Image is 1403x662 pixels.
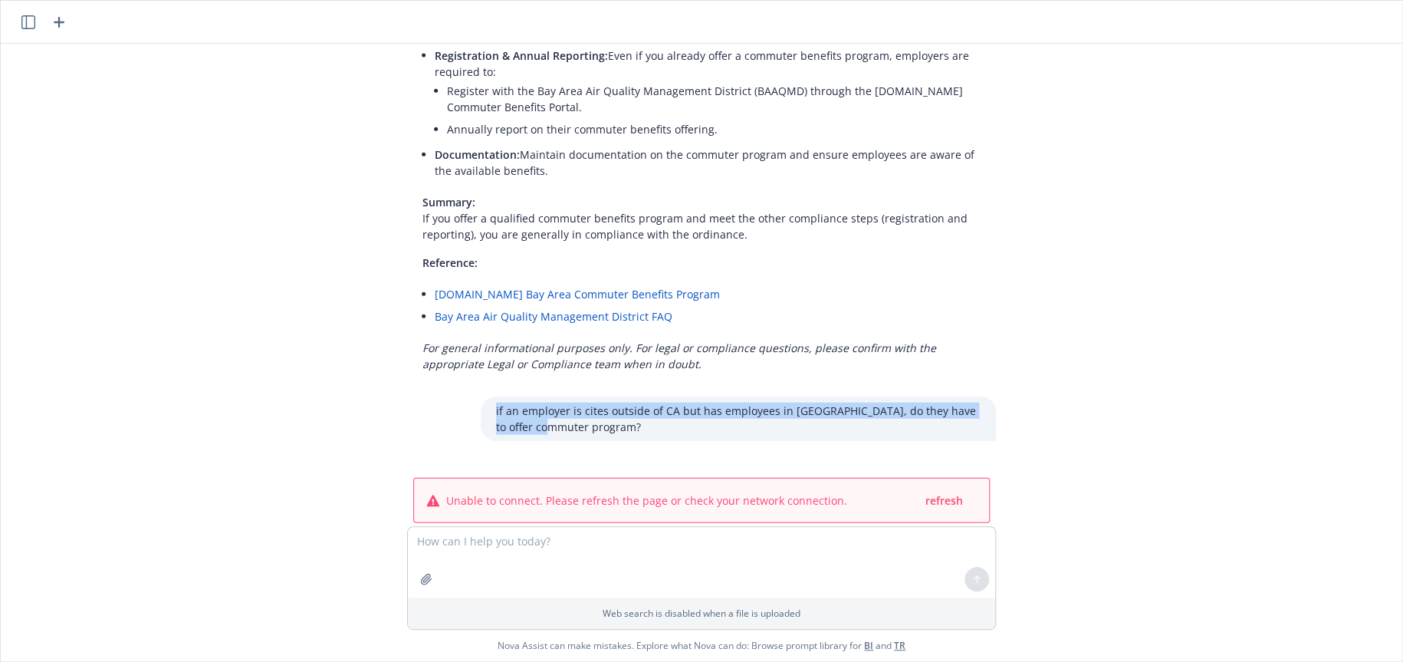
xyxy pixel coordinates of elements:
[435,287,720,301] a: [DOMAIN_NAME] Bay Area Commuter Benefits Program
[925,493,963,508] span: refresh
[7,630,1396,661] span: Nova Assist can make mistakes. Explore what Nova can do: Browse prompt library for and
[496,403,981,435] p: if an employer is cites outside of CA but has employees in [GEOGRAPHIC_DATA], do they have to off...
[422,255,478,270] span: Reference:
[435,309,672,324] a: Bay Area Air Quality Management District FAQ
[447,118,981,140] li: Annually report on their commuter benefits offering.
[435,44,981,143] li: Even if you already offer a commuter benefits program, employers are required to:
[422,341,936,371] em: For general informational purposes only. For legal or compliance questions, please confirm with t...
[417,607,986,620] p: Web search is disabled when a file is uploaded
[446,492,847,509] span: Unable to connect. Please refresh the page or check your network connection.
[924,491,964,510] button: refresh
[422,194,981,242] p: If you offer a qualified commuter benefits program and meet the other compliance steps (registrat...
[422,195,475,209] span: Summary:
[447,80,981,118] li: Register with the Bay Area Air Quality Management District (BAAQMD) through the [DOMAIN_NAME] Com...
[864,639,873,652] a: BI
[894,639,905,652] a: TR
[435,48,608,63] span: Registration & Annual Reporting:
[435,143,981,182] li: Maintain documentation on the commuter program and ensure employees are aware of the available be...
[435,147,520,162] span: Documentation:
